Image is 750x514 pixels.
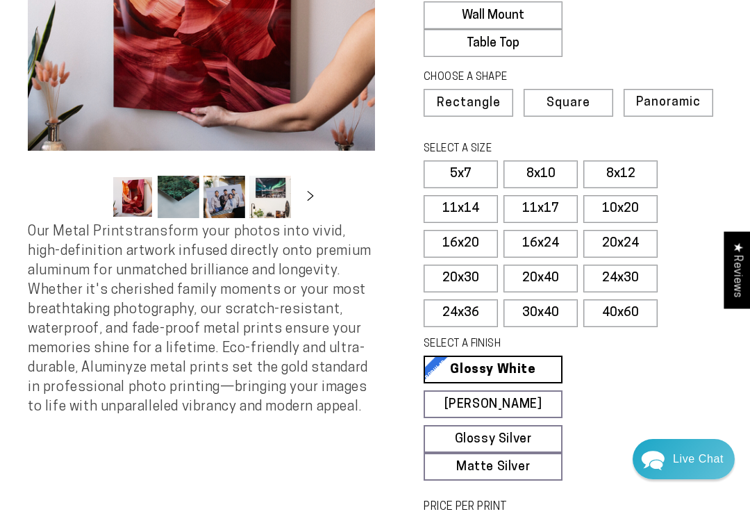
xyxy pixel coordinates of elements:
[112,176,153,218] button: Load image 1 in gallery view
[158,176,199,218] button: Load image 2 in gallery view
[424,142,597,157] legend: SELECT A SIZE
[583,230,658,258] label: 20x24
[437,97,501,110] span: Rectangle
[424,453,562,481] a: Matte Silver
[583,195,658,223] label: 10x20
[424,356,562,383] a: Glossy White
[583,160,658,188] label: 8x12
[77,182,108,213] button: Slide left
[28,225,372,414] span: Our Metal Prints transform your photos into vivid, high-definition artwork infused directly onto ...
[249,176,291,218] button: Load image 4 in gallery view
[633,439,735,479] div: Chat widget toggle
[503,299,578,327] label: 30x40
[547,97,590,110] span: Square
[583,299,658,327] label: 40x60
[424,265,498,292] label: 20x30
[424,195,498,223] label: 11x14
[424,230,498,258] label: 16x20
[503,160,578,188] label: 8x10
[424,70,597,85] legend: CHOOSE A SHAPE
[424,1,562,29] label: Wall Mount
[424,337,597,352] legend: SELECT A FINISH
[503,195,578,223] label: 11x17
[583,265,658,292] label: 24x30
[503,265,578,292] label: 20x40
[424,425,562,453] a: Glossy Silver
[724,231,750,308] div: Click to open Judge.me floating reviews tab
[203,176,245,218] button: Load image 3 in gallery view
[424,160,498,188] label: 5x7
[673,439,724,479] div: Contact Us Directly
[424,390,562,418] a: [PERSON_NAME]
[295,182,326,213] button: Slide right
[636,96,701,109] span: Panoramic
[424,29,562,57] label: Table Top
[503,230,578,258] label: 16x24
[424,299,498,327] label: 24x36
